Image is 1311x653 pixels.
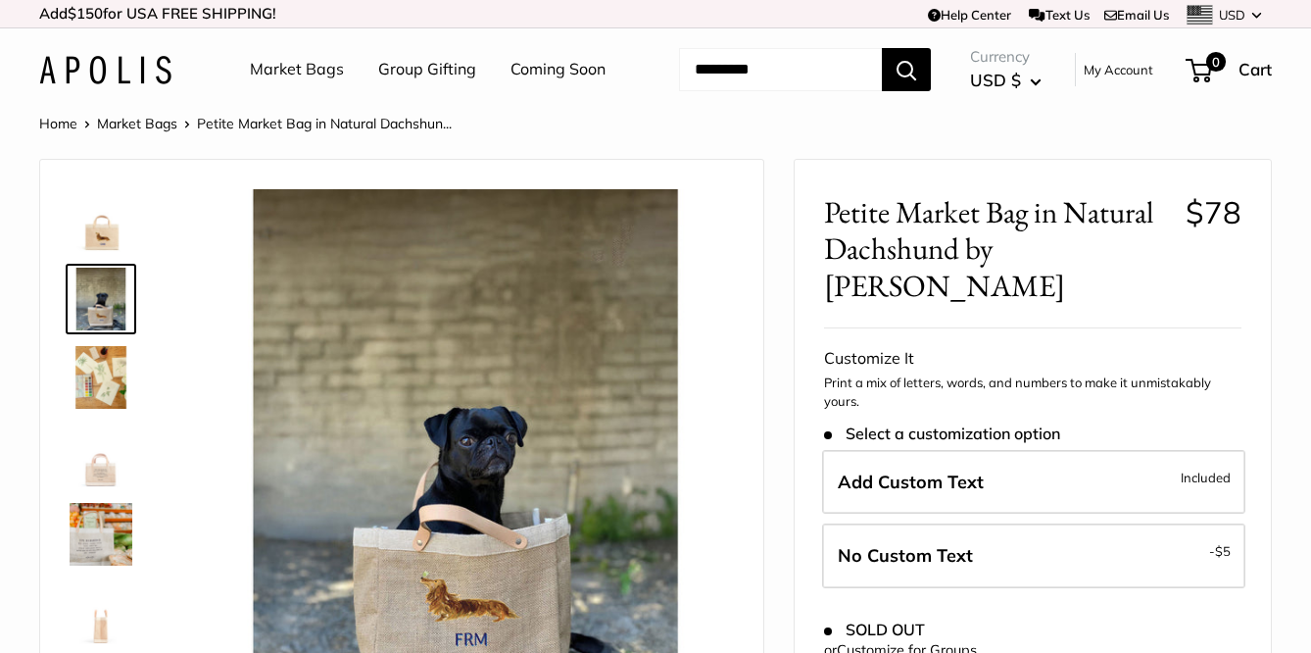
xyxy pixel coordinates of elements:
a: description_Seal of authenticity printed on the backside of every bag. [66,421,136,491]
input: Search... [679,48,882,91]
label: Leave Blank [822,524,1245,588]
img: description_Side view of the Petite Market Bag [70,581,132,644]
img: Apolis [39,56,171,84]
a: Coming Soon [510,55,606,84]
div: Customize It [824,344,1241,374]
a: Petite Market Bag in Natural Dachshund by Amy Logsdon [66,264,136,334]
button: USD $ [970,65,1042,96]
a: 0 Cart [1188,54,1272,85]
a: Market Bags [97,115,177,132]
span: $78 [1186,193,1241,231]
span: Select a customization option [824,425,1060,443]
img: Petite Market Bag in Natural Dachshund by Amy Logsdon [70,268,132,330]
a: My Account [1084,58,1153,81]
a: description_The artist's desk in Ventura CA [66,342,136,413]
span: Add Custom Text [838,471,984,493]
span: Cart [1238,59,1272,79]
a: Email Us [1104,7,1169,23]
a: Home [39,115,77,132]
span: USD [1219,7,1245,23]
img: description_Elevated any trip to the market [70,503,132,566]
button: Search [882,48,931,91]
label: Add Custom Text [822,450,1245,515]
span: Included [1181,466,1231,489]
img: description_Seal of authenticity printed on the backside of every bag. [70,425,132,487]
p: Print a mix of letters, words, and numbers to make it unmistakably yours. [824,374,1241,412]
img: description_The artist's desk in Ventura CA [70,346,132,409]
a: Text Us [1029,7,1089,23]
span: USD $ [970,70,1021,90]
span: SOLD OUT [824,621,925,639]
span: $150 [68,4,103,23]
a: description_Side view of the Petite Market Bag [66,578,136,648]
span: No Custom Text [838,544,973,567]
span: $5 [1215,543,1231,559]
a: Group Gifting [378,55,476,84]
span: 0 [1206,52,1226,72]
span: - [1209,539,1231,563]
span: Petite Market Bag in Natural Dachshund by [PERSON_NAME] [824,194,1171,304]
span: Petite Market Bag in Natural Dachshun... [197,115,452,132]
a: description_Elevated any trip to the market [66,499,136,570]
span: Currency [970,43,1042,71]
img: Petite Market Bag in Natural Dachshund by Amy Logsdon [70,189,132,252]
nav: Breadcrumb [39,111,452,136]
a: Market Bags [250,55,344,84]
a: Help Center [928,7,1011,23]
a: Petite Market Bag in Natural Dachshund by Amy Logsdon [66,185,136,256]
